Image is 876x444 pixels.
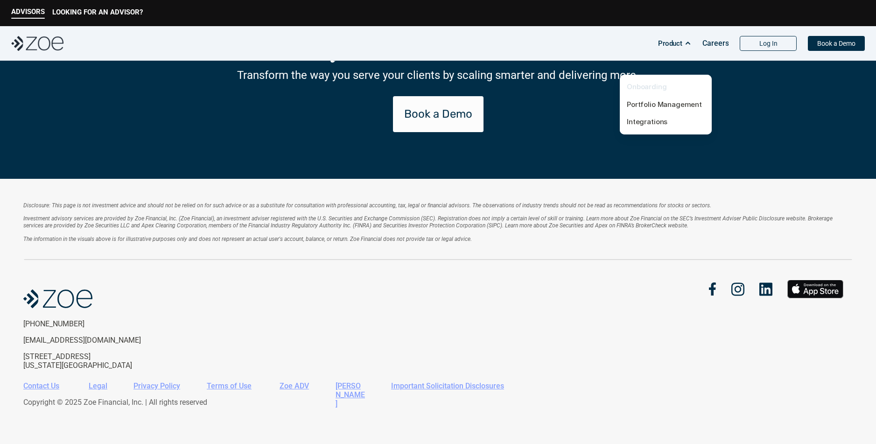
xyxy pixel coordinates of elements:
[759,40,778,48] p: Log In
[658,36,682,50] p: Product
[89,381,107,390] a: Legal
[627,117,667,126] a: Integrations
[391,381,504,390] a: Important Solicitation Disclosures
[627,100,702,109] a: Portfolio Management
[627,82,667,91] a: Onboarding
[23,202,711,209] em: Disclosure: This page is not investment advice and should not be relied on for such advice or as ...
[133,381,180,390] a: Privacy Policy
[702,34,729,53] a: Careers
[11,7,45,16] p: ADVISORS
[207,381,252,390] a: Terms of Use
[336,381,365,408] a: [PERSON_NAME]
[23,319,176,328] p: [PHONE_NUMBER]
[404,107,472,121] p: Book a Demo
[280,381,309,390] a: Zoe ADV
[23,398,846,407] p: Copyright © 2025 Zoe Financial, Inc. | All rights reserved
[205,36,672,63] h2: Ready to Give Your Clients
[817,40,855,48] p: Book a Demo
[23,381,59,390] a: Contact Us
[808,36,865,51] a: Book a Demo
[23,236,472,242] em: The information in the visuals above is for illustrative purposes only and does not represent an ...
[23,215,834,228] em: Investment advisory services are provided by Zoe Financial, Inc. (Zoe Financial), an investment a...
[393,96,484,132] a: Book a Demo
[23,352,176,370] p: [STREET_ADDRESS] [US_STATE][GEOGRAPHIC_DATA]
[740,36,797,51] a: Log In
[237,69,639,82] p: Transform the way you serve your clients by scaling smarter and delivering more.
[52,8,143,16] p: LOOKING FOR AN ADVISOR?
[23,336,176,345] p: [EMAIL_ADDRESS][DOMAIN_NAME]
[702,39,729,48] p: Careers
